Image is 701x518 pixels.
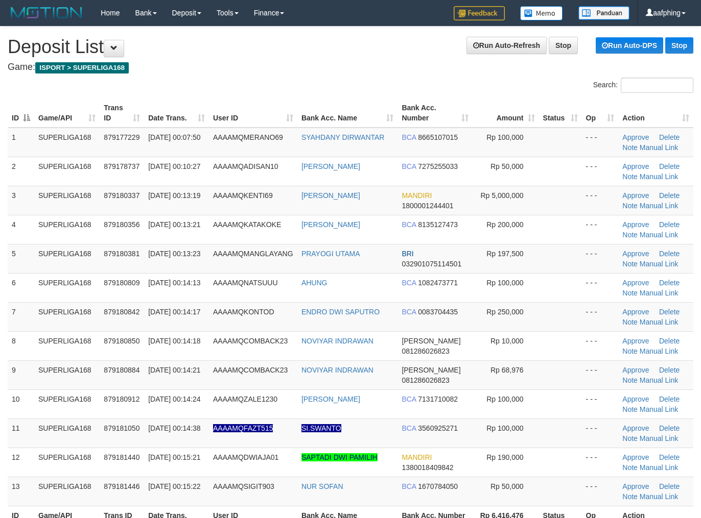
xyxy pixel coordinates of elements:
[301,395,360,403] a: [PERSON_NAME]
[640,172,679,181] a: Manual Link
[8,360,34,389] td: 9
[622,318,638,326] a: Note
[148,482,200,490] span: [DATE] 00:15:22
[402,133,416,141] span: BCA
[402,347,449,355] span: Copy 081286026823 to clipboard
[622,289,638,297] a: Note
[301,279,328,287] a: AHUNG
[418,308,458,316] span: Copy 0083704435 to clipboard
[618,98,693,128] th: Action: activate to sort column ascending
[622,337,649,345] a: Approve
[418,162,458,170] span: Copy 7275255033 to clipboard
[8,244,34,273] td: 5
[402,463,453,472] span: Copy 1380018409842 to clipboard
[34,418,100,448] td: SUPERLIGA168
[402,260,461,268] span: Copy 032901075114501 to clipboard
[622,463,638,472] a: Note
[622,260,638,268] a: Note
[640,289,679,297] a: Manual Link
[104,395,139,403] span: 879180912
[213,191,273,200] span: AAAAMQKENTI69
[659,279,680,287] a: Delete
[402,308,416,316] span: BCA
[486,424,523,432] span: Rp 100,000
[418,424,458,432] span: Copy 3560925271 to clipboard
[100,98,144,128] th: Trans ID: activate to sort column ascending
[213,482,274,490] span: AAAAMQSIGIT903
[34,302,100,331] td: SUPERLIGA168
[622,453,649,461] a: Approve
[578,6,629,20] img: panduan.png
[659,337,680,345] a: Delete
[582,448,619,477] td: - - -
[104,162,139,170] span: 879178737
[34,128,100,157] td: SUPERLIGA168
[301,133,385,141] a: SYAHDANY DIRWANTAR
[659,453,680,461] a: Delete
[213,279,278,287] span: AAAAMQNATSUUU
[34,157,100,186] td: SUPERLIGA168
[8,5,85,20] img: MOTION_logo.png
[8,389,34,418] td: 10
[213,366,288,374] span: AAAAMQCOMBACK23
[490,337,524,345] span: Rp 10,000
[622,279,649,287] a: Approve
[622,395,649,403] a: Approve
[148,250,200,258] span: [DATE] 00:13:23
[486,250,523,258] span: Rp 197,500
[640,347,679,355] a: Manual Link
[148,337,200,345] span: [DATE] 00:14:18
[582,157,619,186] td: - - -
[398,98,473,128] th: Bank Acc. Number: activate to sort column ascending
[659,133,680,141] a: Delete
[659,250,680,258] a: Delete
[486,279,523,287] span: Rp 100,000
[582,215,619,244] td: - - -
[213,453,278,461] span: AAAAMQDWIAJA01
[622,424,649,432] a: Approve
[640,202,679,210] a: Manual Link
[539,98,582,128] th: Status: activate to sort column ascending
[34,273,100,302] td: SUPERLIGA168
[582,186,619,215] td: - - -
[34,244,100,273] td: SUPERLIGA168
[622,172,638,181] a: Note
[473,98,539,128] th: Amount: activate to sort column ascending
[665,37,693,54] a: Stop
[104,220,139,229] span: 879180356
[402,482,416,490] span: BCA
[582,360,619,389] td: - - -
[486,395,523,403] span: Rp 100,000
[622,434,638,442] a: Note
[640,434,679,442] a: Manual Link
[34,331,100,360] td: SUPERLIGA168
[622,191,649,200] a: Approve
[301,191,360,200] a: [PERSON_NAME]
[301,162,360,170] a: [PERSON_NAME]
[148,162,200,170] span: [DATE] 00:10:27
[640,405,679,413] a: Manual Link
[8,477,34,506] td: 13
[640,463,679,472] a: Manual Link
[8,418,34,448] td: 11
[104,133,139,141] span: 879177229
[659,308,680,316] a: Delete
[466,37,547,54] a: Run Auto-Refresh
[402,395,416,403] span: BCA
[486,308,523,316] span: Rp 250,000
[402,191,432,200] span: MANDIRI
[490,162,524,170] span: Rp 50,000
[659,366,680,374] a: Delete
[148,453,200,461] span: [DATE] 00:15:21
[213,308,274,316] span: AAAAMQKONTOD
[297,98,398,128] th: Bank Acc. Name: activate to sort column ascending
[301,482,343,490] a: NUR SOFAN
[148,220,200,229] span: [DATE] 00:13:21
[104,250,139,258] span: 879180381
[622,405,638,413] a: Note
[213,337,288,345] span: AAAAMQCOMBACK23
[104,308,139,316] span: 879180842
[104,424,139,432] span: 879181050
[8,128,34,157] td: 1
[659,220,680,229] a: Delete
